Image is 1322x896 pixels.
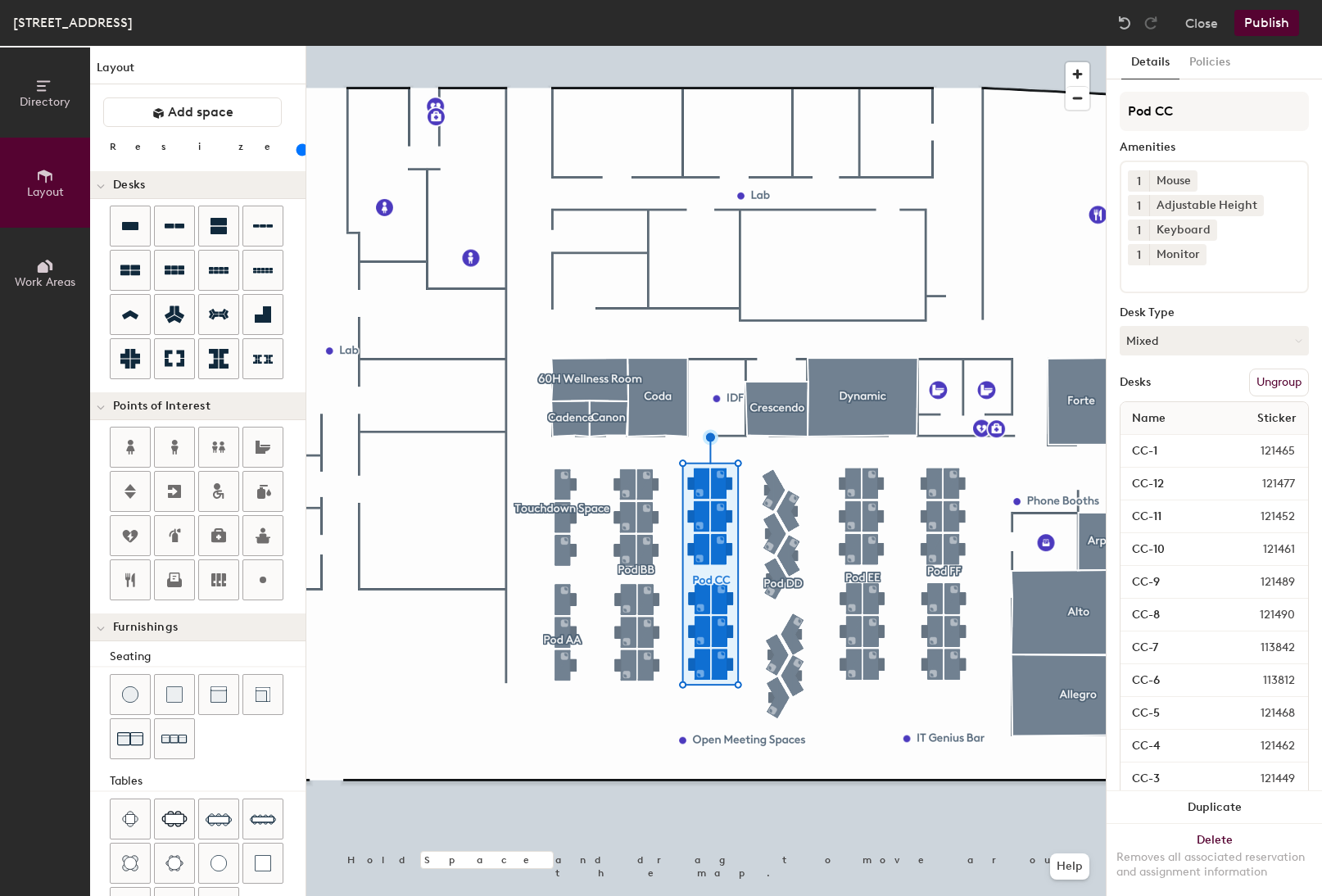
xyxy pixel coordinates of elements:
span: Furnishings [113,621,178,634]
button: Couch (corner) [242,674,283,715]
button: Duplicate [1107,791,1322,824]
button: DeleteRemoves all associated reservation and assignment information [1107,824,1322,896]
div: Removes all associated reservation and assignment information [1116,850,1312,880]
span: Directory [20,95,70,109]
input: Unnamed desk [1124,505,1221,528]
img: Four seat round table [122,855,138,871]
button: 1 [1128,170,1149,192]
div: Seating [110,648,306,666]
span: 121477 [1223,475,1305,493]
input: Unnamed desk [1124,636,1221,659]
img: Couch (corner) [255,686,271,703]
img: Six seat round table [165,855,183,871]
button: Details [1121,46,1179,79]
button: Help [1050,853,1089,880]
button: Six seat table [154,799,195,839]
img: Redo [1143,15,1159,31]
span: Name [1124,404,1174,433]
button: Publish [1234,10,1299,36]
span: Desks [113,179,145,192]
div: Adjustable Height [1149,195,1264,216]
img: Eight seat table [206,806,232,832]
span: Layout [27,185,64,199]
button: Table (1x1) [242,843,283,884]
div: Mouse [1149,170,1197,192]
input: Unnamed desk [1124,669,1224,692]
span: 113842 [1221,639,1305,657]
button: Four seat round table [110,843,151,884]
h1: Layout [90,59,306,84]
input: Unnamed desk [1124,604,1220,627]
button: Ungroup [1249,369,1309,396]
div: Desks [1120,376,1151,389]
div: Keyboard [1149,219,1217,241]
input: Unnamed desk [1124,735,1221,758]
button: Policies [1179,46,1240,79]
span: 121452 [1221,508,1305,526]
button: Stool [110,674,151,715]
button: Ten seat table [242,799,283,839]
img: Six seat table [161,811,188,827]
button: Mixed [1120,326,1309,355]
img: Table (1x1) [255,855,271,871]
button: 1 [1128,219,1149,241]
span: 1 [1137,247,1141,264]
span: Work Areas [15,275,75,289]
span: 1 [1137,173,1141,190]
input: Unnamed desk [1124,440,1221,463]
img: Couch (x2) [117,726,143,752]
button: Close [1185,10,1218,36]
span: 121449 [1221,770,1305,788]
button: Six seat round table [154,843,195,884]
button: Couch (x3) [154,718,195,759]
span: 121462 [1221,737,1305,755]
span: 1 [1137,197,1141,215]
img: Couch (x3) [161,726,188,752]
div: [STREET_ADDRESS] [13,12,133,33]
img: Table (round) [211,855,227,871]
button: Add space [103,97,282,127]
img: Cushion [166,686,183,703]
img: Ten seat table [250,806,276,832]
button: Couch (middle) [198,674,239,715]
button: Eight seat table [198,799,239,839]
button: 1 [1128,195,1149,216]
div: Monitor [1149,244,1207,265]
img: Four seat table [122,811,138,827]
img: Stool [122,686,138,703]
div: Resize [110,140,291,153]
span: 1 [1137,222,1141,239]
span: 121490 [1220,606,1305,624]
span: 113812 [1224,672,1305,690]
img: Undo [1116,15,1133,31]
span: 121461 [1224,541,1305,559]
span: Add space [168,104,233,120]
button: Cushion [154,674,195,715]
span: 121468 [1221,704,1305,722]
button: Table (round) [198,843,239,884]
button: 1 [1128,244,1149,265]
input: Unnamed desk [1124,538,1224,561]
img: Couch (middle) [211,686,227,703]
span: 121465 [1221,442,1305,460]
button: Four seat table [110,799,151,839]
span: Sticker [1249,404,1305,433]
div: Desk Type [1120,306,1309,319]
span: Points of Interest [113,400,211,413]
button: Couch (x2) [110,718,151,759]
div: Amenities [1120,141,1309,154]
span: 121489 [1221,573,1305,591]
input: Unnamed desk [1124,702,1221,725]
input: Unnamed desk [1124,473,1223,496]
input: Unnamed desk [1124,571,1221,594]
input: Unnamed desk [1124,767,1221,790]
div: Tables [110,772,306,790]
